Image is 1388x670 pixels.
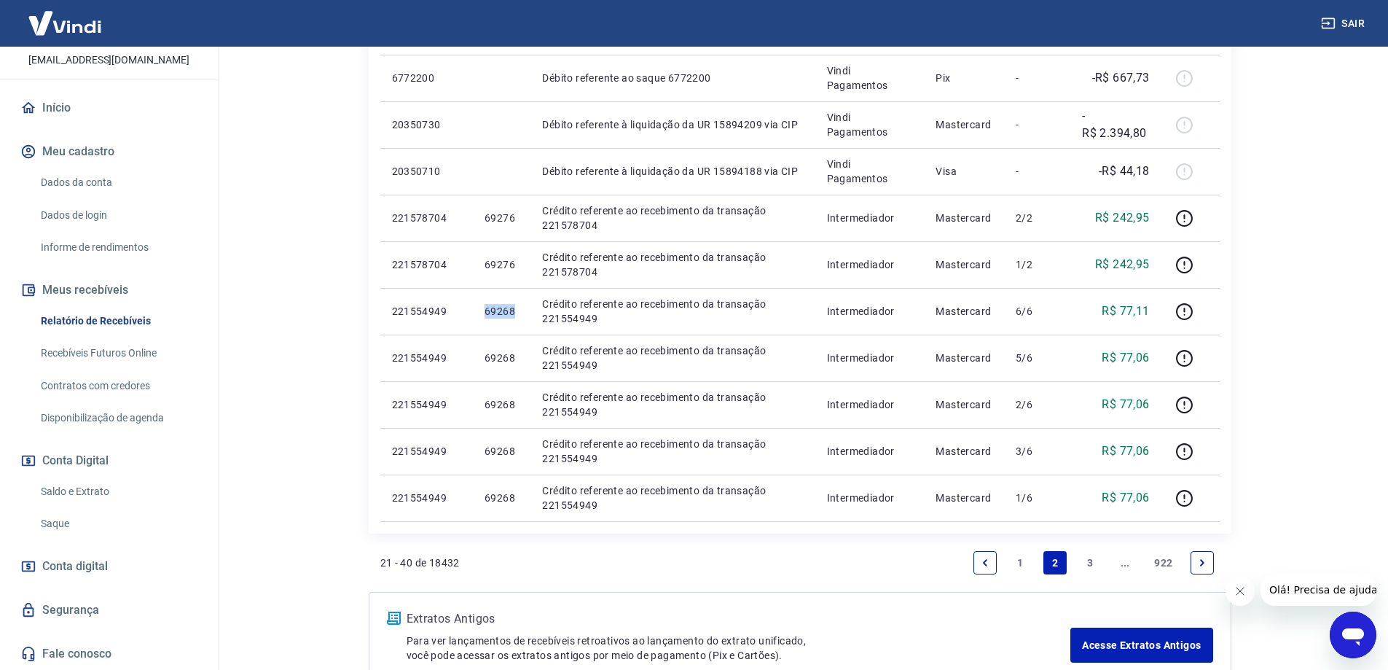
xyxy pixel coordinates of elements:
p: 69276 [485,211,519,225]
p: 69276 [485,257,519,272]
a: Saque [35,509,200,539]
a: Page 2 is your current page [1043,551,1067,574]
p: Crédito referente ao recebimento da transação 221578704 [542,203,803,233]
a: Acesse Extratos Antigos [1070,628,1212,663]
a: Informe de rendimentos [35,233,200,262]
p: R$ 77,06 [1102,396,1149,413]
p: -R$ 44,18 [1099,163,1150,180]
p: - [1016,71,1059,85]
a: Recebíveis Futuros Online [35,338,200,368]
iframe: Fechar mensagem [1226,577,1255,606]
a: Dados da conta [35,168,200,198]
a: Next page [1191,551,1214,574]
button: Meu cadastro [17,136,200,168]
p: - [1016,117,1059,132]
a: Jump forward [1113,551,1137,574]
p: [PERSON_NAME] [50,31,167,47]
a: Início [17,92,200,124]
a: Conta digital [17,550,200,583]
p: 69268 [485,351,519,365]
a: Page 922 [1148,551,1178,574]
iframe: Mensagem da empresa [1260,574,1376,606]
p: 69268 [485,491,519,505]
p: Intermediador [827,491,913,505]
a: Disponibilização de agenda [35,403,200,433]
a: Previous page [973,551,997,574]
ul: Pagination [968,545,1219,580]
p: Mastercard [936,257,992,272]
p: 69268 [485,397,519,412]
p: Pix [936,71,992,85]
p: 221554949 [392,304,461,319]
p: [EMAIL_ADDRESS][DOMAIN_NAME] [28,52,189,68]
p: 6772200 [392,71,461,85]
p: 20350730 [392,117,461,132]
span: Olá! Precisa de ajuda? [9,10,122,22]
p: - [1016,164,1059,179]
p: Intermediador [827,304,913,319]
p: 69268 [485,304,519,319]
a: Page 1 [1008,551,1032,574]
p: Intermediador [827,351,913,365]
p: 1/2 [1016,257,1059,272]
p: Crédito referente ao recebimento da transação 221554949 [542,343,803,373]
p: Vindi Pagamentos [827,110,913,139]
p: Débito referente à liquidação da UR 15894209 via CIP [542,117,803,132]
a: Page 3 [1078,551,1102,574]
span: Conta digital [42,556,108,577]
button: Conta Digital [17,445,200,477]
p: 221554949 [392,351,461,365]
p: Intermediador [827,211,913,225]
p: Extratos Antigos [407,610,1071,628]
p: Para ver lançamentos de recebíveis retroativos ao lançamento do extrato unificado, você pode aces... [407,634,1071,663]
p: -R$ 2.394,80 [1082,107,1149,142]
p: R$ 77,06 [1102,349,1149,367]
p: Crédito referente ao recebimento da transação 221554949 [542,483,803,513]
p: 2/6 [1016,397,1059,412]
p: Intermediador [827,257,913,272]
img: ícone [387,612,401,625]
p: 6/6 [1016,304,1059,319]
p: 3/6 [1016,444,1059,459]
p: 2/2 [1016,211,1059,225]
img: Vindi [17,1,112,45]
p: Débito referente ao saque 6772200 [542,71,803,85]
a: Relatório de Recebíveis [35,306,200,336]
a: Segurança [17,594,200,626]
p: Mastercard [936,304,992,319]
a: Fale conosco [17,638,200,670]
p: Crédito referente ao recebimento da transação 221554949 [542,390,803,419]
p: 221554949 [392,491,461,505]
p: 221578704 [392,257,461,272]
p: 5/6 [1016,351,1059,365]
p: 221554949 [392,397,461,412]
p: Mastercard [936,351,992,365]
p: Mastercard [936,491,992,505]
p: 221554949 [392,444,461,459]
button: Sair [1318,10,1371,37]
p: Crédito referente ao recebimento da transação 221554949 [542,437,803,466]
p: 221578704 [392,211,461,225]
p: R$ 242,95 [1095,209,1150,227]
p: Crédito referente ao recebimento da transação 221578704 [542,250,803,279]
p: Mastercard [936,211,992,225]
p: Vindi Pagamentos [827,63,913,93]
p: Crédito referente ao recebimento da transação 221554949 [542,297,803,326]
p: 21 - 40 de 18432 [380,556,460,570]
p: R$ 77,06 [1102,489,1149,507]
p: Mastercard [936,397,992,412]
p: Mastercard [936,444,992,459]
p: Débito referente à liquidação da UR 15894188 via CIP [542,164,803,179]
p: Vindi Pagamentos [827,157,913,186]
p: R$ 77,11 [1102,303,1149,320]
button: Meus recebíveis [17,274,200,306]
p: 69268 [485,444,519,459]
a: Contratos com credores [35,371,200,401]
p: Visa [936,164,992,179]
p: R$ 242,95 [1095,256,1150,273]
p: 1/6 [1016,491,1059,505]
p: Mastercard [936,117,992,132]
a: Dados de login [35,200,200,230]
p: -R$ 667,73 [1092,69,1150,87]
a: Saldo e Extrato [35,477,200,507]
